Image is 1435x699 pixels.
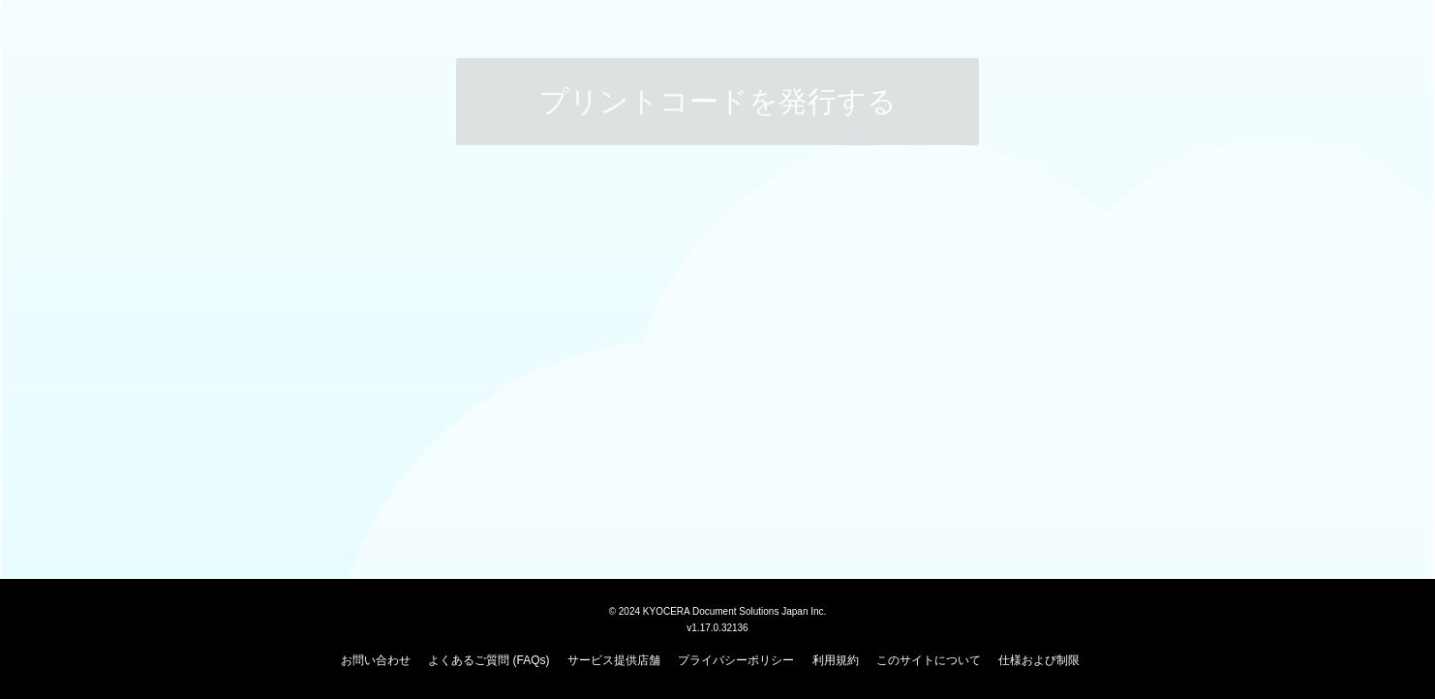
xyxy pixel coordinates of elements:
a: プライバシーポリシー [678,653,794,667]
span: v1.17.0.32136 [687,622,748,633]
a: サービス提供店舗 [567,653,660,667]
span: © 2024 KYOCERA Document Solutions Japan Inc. [609,604,827,617]
a: 仕様および制限 [998,653,1080,667]
a: よくあるご質問 (FAQs) [428,653,549,667]
a: お問い合わせ [341,653,411,667]
button: プリントコードを発行する [456,58,979,145]
a: このサイトについて [876,653,981,667]
a: 利用規約 [812,653,859,667]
